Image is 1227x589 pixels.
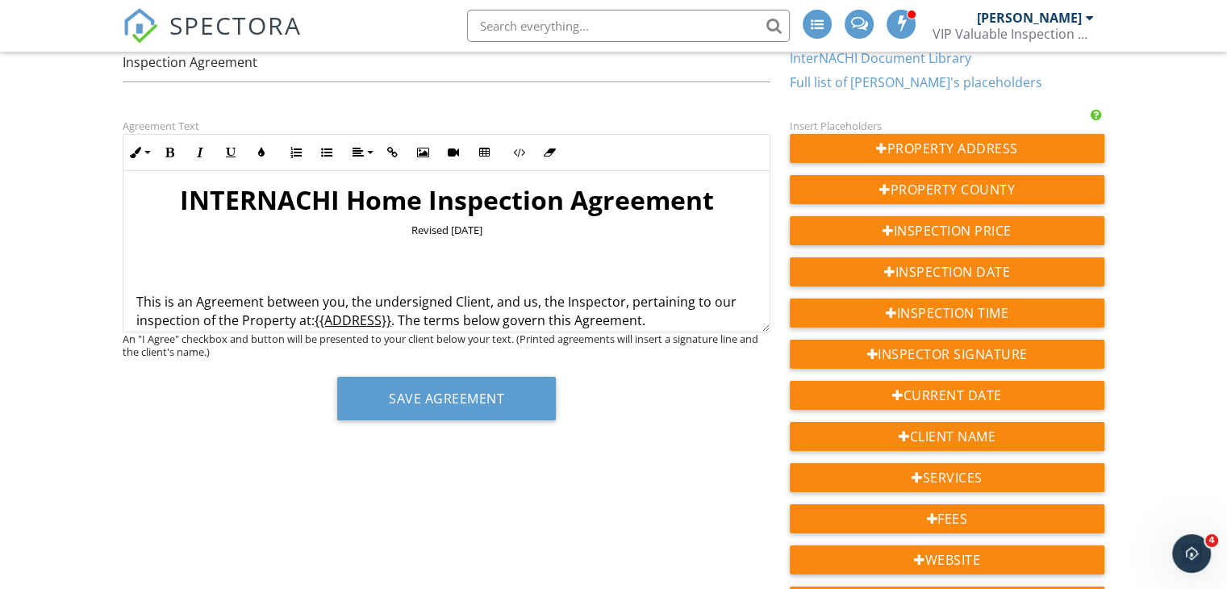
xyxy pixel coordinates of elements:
[169,8,302,42] span: SPECTORA
[123,119,199,133] label: Agreement Text
[790,422,1104,451] div: Client Name
[534,137,565,168] button: Clear Formatting
[977,10,1082,26] div: [PERSON_NAME]
[154,137,185,168] button: Bold (Ctrl+B)
[311,137,342,168] button: Unordered List
[123,8,158,44] img: The Best Home Inspection Software - Spectora
[933,26,1094,42] div: VIP Valuable Inspection Profession
[123,332,770,358] div: An "I Agree" checkbox and button will be presented to your client below your text. (Printed agree...
[467,10,790,42] input: Search everything...
[136,223,757,237] p: Revised [DATE]
[790,257,1104,286] div: Inspection Date
[1205,534,1218,547] span: 4
[790,175,1104,204] div: Property County
[790,49,971,67] a: InterNACHI Document Library
[215,137,246,168] button: Underline (Ctrl+U)
[136,293,757,329] p: This is an Agreement between you, the undersigned Client, and us, the Inspector, pertaining to ou...
[790,463,1104,492] div: Services
[407,137,438,168] button: Insert Image (Ctrl+P)
[438,137,469,168] button: Insert Video
[315,311,391,329] span: {{ADDRESS}}
[1172,534,1211,573] iframe: Intercom live chat
[377,137,407,168] button: Insert Link (Ctrl+K)
[246,137,277,168] button: Colors
[136,184,757,216] h1: INTERNACHI Home Inspection Agreement
[790,340,1104,369] div: Inspector Signature
[790,119,882,133] label: Insert Placeholders
[185,137,215,168] button: Italic (Ctrl+I)
[790,216,1104,245] div: Inspection Price
[123,22,302,56] a: SPECTORA
[123,137,154,168] button: Inline Style
[346,137,377,168] button: Align
[281,137,311,168] button: Ordered List
[790,73,1042,91] a: Full list of [PERSON_NAME]'s placeholders
[337,377,556,420] button: Save Agreement
[790,299,1104,328] div: Inspection Time
[469,137,499,168] button: Insert Table
[790,134,1104,163] div: Property Address
[790,545,1104,574] div: Website
[790,381,1104,410] div: Current Date
[503,137,534,168] button: Code View
[790,504,1104,533] div: Fees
